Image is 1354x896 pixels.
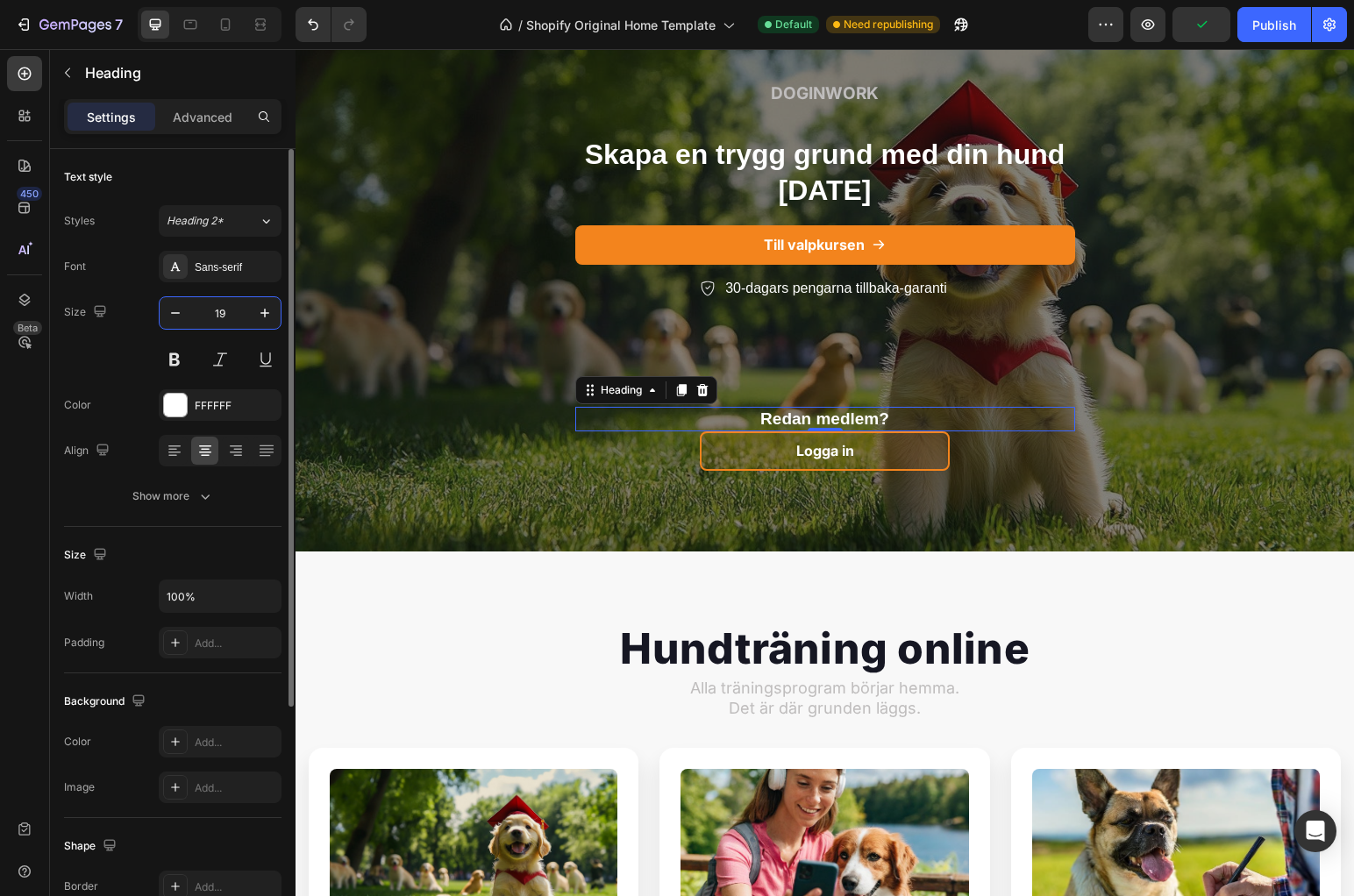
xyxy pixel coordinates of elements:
[15,649,1044,669] p: Det är där grunden läggs.
[430,229,652,250] p: 30-dagars pengarna tillbaka-garanti
[195,780,277,796] div: Add...
[385,720,673,895] img: gempages_570747390714184856-2808834c-398f-472a-8ad2-0e27d49d9546.jpg
[13,572,1045,627] h2: Hundträning online
[518,16,523,34] span: /
[296,49,1354,896] iframe: Design area
[15,629,1044,649] p: Alla träningsprogram börjar hemma.
[64,397,91,413] div: Color
[1237,7,1311,42] button: Publish
[64,734,91,750] div: Color
[64,690,149,714] div: Background
[64,588,93,604] div: Width
[115,14,123,35] p: 7
[64,439,113,463] div: Align
[501,389,559,415] div: Rich Text Editor. Editing area: main
[85,62,274,83] p: Heading
[302,333,350,349] div: Heading
[737,720,1024,895] img: gempages_570747390714184856-d2c2324f-5a92-4ce0-a9db-d6d953a3cb63.jpg
[34,720,322,895] img: gempages_570747390714184856-e20ebdd3-03e2-4b2d-9bf8-ae99499401fb.jpg
[64,544,110,567] div: Size
[526,16,716,34] span: Shopify Original Home Template
[1252,16,1296,34] div: Publish
[64,779,95,795] div: Image
[64,259,86,274] div: Font
[17,187,42,201] div: 450
[404,382,654,422] a: Rich Text Editor. Editing area: main
[64,835,120,858] div: Shape
[87,108,136,126] p: Settings
[195,636,277,651] div: Add...
[64,878,98,894] div: Border
[13,321,42,335] div: Beta
[1294,810,1336,852] div: Open Intercom Messenger
[195,260,277,275] div: Sans-serif
[159,205,281,237] button: Heading 2*
[64,169,112,185] div: Text style
[280,358,780,383] h2: Rich Text Editor. Editing area: main
[468,183,569,209] p: Till valpkursen
[64,301,110,324] div: Size
[7,7,131,42] button: 7
[132,487,214,505] div: Show more
[281,359,778,381] p: Redan medlem?
[195,879,277,895] div: Add...
[501,389,559,415] p: Logga in
[64,213,95,229] div: Styles
[160,580,281,612] input: Auto
[64,635,104,651] div: Padding
[296,7,367,42] div: Undo/Redo
[844,17,933,32] span: Need republishing
[167,213,224,229] span: Heading 2*
[195,398,277,414] div: FFFFFF
[173,108,232,126] p: Advanced
[195,735,277,750] div: Add...
[775,17,812,32] span: Default
[64,480,281,512] button: Show more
